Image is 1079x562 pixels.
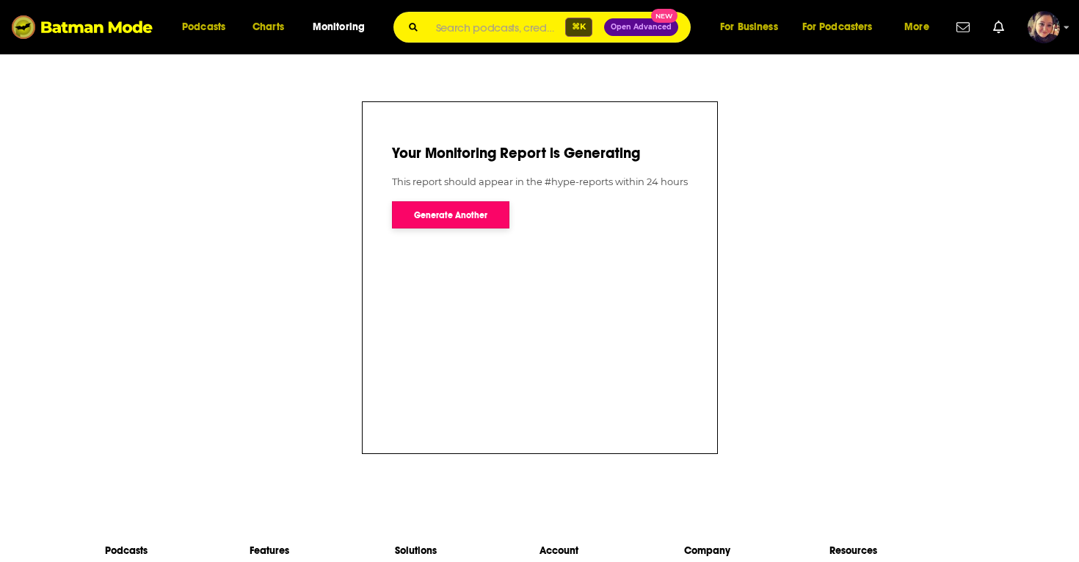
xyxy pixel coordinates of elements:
button: open menu [172,15,244,39]
span: Monitoring [313,17,365,37]
span: Podcasts [182,17,225,37]
span: More [904,17,929,37]
input: Search podcasts, credits, & more... [430,12,565,42]
span: New [651,9,677,23]
span: Charts [253,17,284,37]
span: For Business [720,17,778,37]
div: Search podcasts, credits, & more... [407,12,705,43]
a: Show notifications dropdown [987,15,1010,40]
button: open menu [710,15,796,39]
a: Show notifications dropdown [951,15,976,40]
span: For Podcasters [802,17,873,37]
img: User Profile [1028,11,1060,43]
h2: Your Monitoring Report is Generating [392,126,688,162]
button: open menu [793,15,894,39]
button: open menu [894,15,948,39]
p: This report should appear in the #hype-reports within 24 hours [392,174,688,190]
button: Show profile menu [1028,11,1060,43]
a: Charts [243,15,293,39]
img: Batman Mode [12,13,153,41]
span: Open Advanced [611,24,672,31]
span: Logged in as Sydneyk [1028,11,1060,43]
button: open menu [302,15,384,39]
button: Generate Another [392,201,509,228]
span: ⌘ K [565,18,592,37]
button: Open AdvancedNew [604,18,678,36]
